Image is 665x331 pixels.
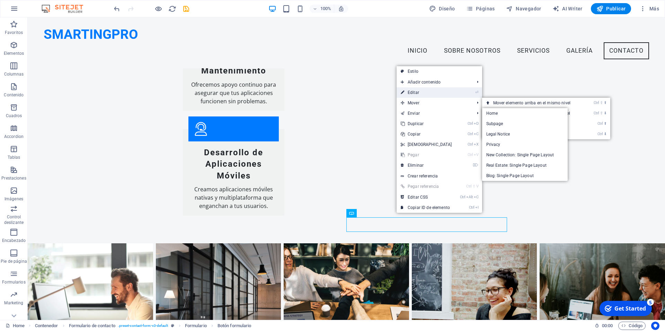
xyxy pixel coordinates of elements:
i: ⇧ [600,101,603,105]
div: Diseño (Ctrl+Alt+Y) [426,3,458,14]
a: ⏎Editar [397,87,456,98]
a: Legal Notice [482,129,568,139]
span: Más [639,5,659,12]
i: ⬆ [604,101,607,105]
a: Home [482,108,568,119]
span: Diseño [429,5,455,12]
p: Accordion [4,134,24,139]
a: Subpage [482,119,568,129]
span: Código [621,322,642,330]
p: Prestaciones [1,175,26,181]
a: ⌦Eliminar [397,160,456,171]
button: AI Writer [550,3,585,14]
h6: Tiempo de la sesión [595,322,613,330]
span: Navegador [506,5,541,12]
span: Publicar [596,5,626,12]
a: CtrlDDuplicar [397,119,456,129]
a: Blog: Single Page Layout [482,171,568,181]
i: V [476,184,478,189]
button: Diseño [426,3,458,14]
p: Elementos [4,51,24,56]
i: Ctrl [597,121,603,126]
a: Crear referencia [397,171,482,181]
span: AI Writer [552,5,583,12]
i: ⏎ [475,90,478,95]
a: Estilo [397,66,482,77]
p: Formularios [2,279,25,285]
button: Navegador [503,3,544,14]
a: Ctrl⇧VPegar referencia [397,181,456,192]
i: I [475,205,479,210]
i: C [474,132,479,136]
p: Imágenes [5,196,23,202]
span: Haz clic para seleccionar y doble clic para editar [218,322,251,330]
p: Favoritos [5,30,23,35]
button: undo [113,5,121,13]
i: Deshacer: Cambiar enlace (Ctrl+Z) [113,5,121,13]
span: Haz clic para seleccionar y doble clic para editar [69,322,115,330]
p: Columnas [4,71,24,77]
p: Contenido [4,92,24,98]
p: Pie de página [1,259,27,264]
i: Ctrl [597,132,603,136]
h6: 100% [320,5,331,13]
p: Cuadros [6,113,22,119]
button: reload [168,5,176,13]
i: ⌦ [473,163,478,167]
div: 5 [51,1,58,8]
a: CtrlICopiar ID de elemento [397,202,456,213]
i: Ctrl [468,121,473,126]
i: ⇧ [600,111,603,115]
span: Haz clic para seleccionar y doble clic para editar [35,322,58,330]
button: Código [618,322,646,330]
button: 100% [310,5,334,13]
i: ⬇ [604,111,607,115]
i: Ctrl [468,142,473,147]
p: Encabezado [2,238,26,243]
span: . preset-contact-form-v3-default [118,322,168,330]
a: Real Estate: Single Page Layout [482,160,568,171]
p: Tablas [8,155,20,160]
i: V [474,153,479,157]
i: ⇧ [472,184,476,189]
p: Marketing [4,300,23,306]
i: D [474,121,479,126]
a: CtrlVPegar [397,150,456,160]
i: Ctrl [460,195,465,199]
span: 00 00 [602,322,613,330]
a: Privacy [482,139,568,150]
a: CtrlX[DEMOGRAPHIC_DATA] [397,139,456,150]
i: Guardar (Ctrl+S) [182,5,190,13]
i: Ctrl [468,153,473,157]
a: Enviar [397,108,472,119]
a: New Collection: Single Page Layout [482,150,568,160]
span: Añadir contenido [397,77,472,87]
div: Get Started 5 items remaining, 0% complete [4,3,56,18]
i: C [474,195,479,199]
a: CtrlCCopiar [397,129,456,139]
div: Get Started [19,7,50,14]
i: Alt [466,195,473,199]
button: Páginas [463,3,498,14]
i: Volver a cargar página [168,5,176,13]
button: Más [637,3,662,14]
a: Haz clic para cancelar la selección y doble clic para abrir páginas [6,322,25,330]
i: Este elemento es un preajuste personalizable [171,324,174,328]
a: Ctrl⇧⬆Mover elemento arriba en el mismo nivel [482,98,584,108]
i: Al redimensionar, ajustar el nivel de zoom automáticamente para ajustarse al dispositivo elegido. [338,6,344,12]
a: CtrlAltCEditar CSS [397,192,456,202]
i: Ctrl [468,132,473,136]
i: Ctrl [594,101,599,105]
span: Páginas [466,5,495,12]
span: Haz clic para seleccionar y doble clic para editar [185,322,207,330]
img: Editor Logo [40,5,92,13]
i: Ctrl [466,184,472,189]
i: ⬇ [604,132,607,136]
button: Publicar [591,3,631,14]
i: ⬆ [604,121,607,126]
i: X [474,142,479,147]
span: Mover [397,98,472,108]
span: : [607,323,608,328]
i: Ctrl [594,111,599,115]
i: Ctrl [469,205,475,210]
